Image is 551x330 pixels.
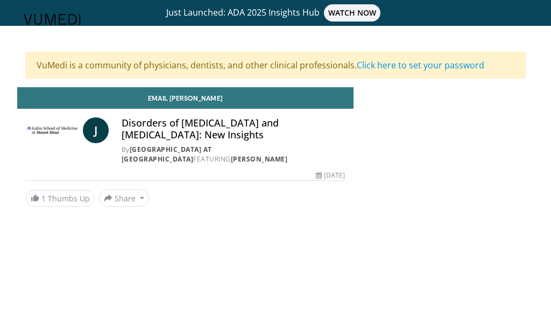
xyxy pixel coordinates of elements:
a: Email [PERSON_NAME] [17,87,354,109]
div: By FEATURING [122,145,345,164]
a: 1 Thumbs Up [26,190,95,207]
h4: Disorders of [MEDICAL_DATA] and [MEDICAL_DATA]: New Insights [122,117,345,141]
a: J [83,117,109,143]
img: Icahn School of Medicine at Mount Sinai [26,117,79,143]
a: Click here to set your password [357,59,484,71]
div: [DATE] [316,171,345,180]
div: VuMedi is a community of physicians, dentists, and other clinical professionals. [25,52,526,79]
img: VuMedi Logo [24,14,81,25]
a: [GEOGRAPHIC_DATA] at [GEOGRAPHIC_DATA] [122,145,212,164]
a: [PERSON_NAME] [231,155,288,164]
button: Share [99,189,149,207]
span: 1 [41,193,46,203]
